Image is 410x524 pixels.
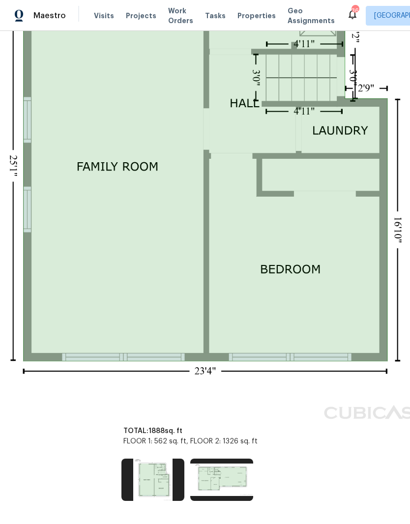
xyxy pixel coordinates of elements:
span: Visits [94,11,114,21]
span: Properties [237,11,276,21]
p: FLOOR 1: 562 sq. ft, FLOOR 2: 1326 sq. ft [123,437,258,447]
div: 36 [351,6,358,16]
p: TOTAL: 1888 sq. ft [123,426,258,437]
span: Projects [126,11,156,21]
img: https://cabinet-assets.s3.amazonaws.com/production/storage/eac22238-b462-4f7a-a4eb-644c3f716134.p... [190,459,253,501]
span: Tasks [205,12,226,19]
span: Maestro [33,11,66,21]
span: Work Orders [168,6,193,26]
span: Geo Assignments [288,6,335,26]
img: https://cabinet-assets.s3.amazonaws.com/production/storage/e5471be5-7c86-4971-8d95-f2b003df63ae.p... [121,459,184,501]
